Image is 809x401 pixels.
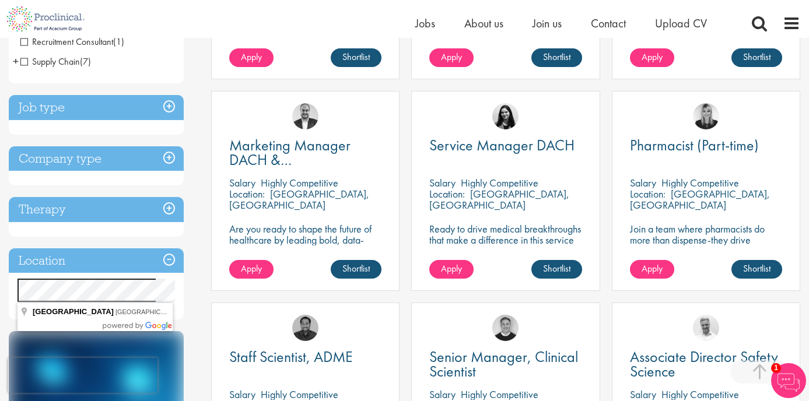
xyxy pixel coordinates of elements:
[241,51,262,63] span: Apply
[20,36,113,48] span: Recruitment Consultant
[771,363,781,373] span: 1
[461,388,538,401] p: Highly Competitive
[229,138,381,167] a: Marketing Manager DACH & [GEOGRAPHIC_DATA]
[33,307,114,316] span: [GEOGRAPHIC_DATA]
[630,347,778,381] span: Associate Director Safety Science
[531,260,582,279] a: Shortlist
[771,363,806,398] img: Chatbot
[20,55,91,68] span: Supply Chain
[693,315,719,341] img: Joshua Bye
[9,146,184,171] h3: Company type
[661,388,739,401] p: Highly Competitive
[229,176,255,189] span: Salary
[429,260,474,279] a: Apply
[229,347,353,367] span: Staff Scientist, ADME
[630,48,674,67] a: Apply
[531,48,582,67] a: Shortlist
[429,135,575,155] span: Service Manager DACH
[229,260,274,279] a: Apply
[630,350,782,379] a: Associate Director Safety Science
[292,315,318,341] img: Mike Raletz
[20,55,80,68] span: Supply Chain
[429,388,456,401] span: Salary
[9,197,184,222] h3: Therapy
[630,138,782,153] a: Pharmacist (Part-time)
[429,223,582,256] p: Ready to drive medical breakthroughs that make a difference in this service manager position?
[492,315,519,341] img: Bo Forsen
[630,187,770,212] p: [GEOGRAPHIC_DATA], [GEOGRAPHIC_DATA]
[693,103,719,129] img: Janelle Jones
[630,388,656,401] span: Salary
[731,260,782,279] a: Shortlist
[630,187,666,200] span: Location:
[655,16,707,31] a: Upload CV
[429,187,569,212] p: [GEOGRAPHIC_DATA], [GEOGRAPHIC_DATA]
[661,176,739,189] p: Highly Competitive
[8,358,157,393] iframe: reCAPTCHA
[429,138,582,153] a: Service Manager DACH
[261,176,338,189] p: Highly Competitive
[630,135,759,155] span: Pharmacist (Part-time)
[591,16,626,31] a: Contact
[630,260,674,279] a: Apply
[630,223,782,256] p: Join a team where pharmacists do more than dispense-they drive progress.
[13,52,19,70] span: +
[331,48,381,67] a: Shortlist
[9,95,184,120] h3: Job type
[229,48,274,67] a: Apply
[492,103,519,129] img: Indre Stankeviciute
[533,16,562,31] a: Join us
[429,176,456,189] span: Salary
[229,187,265,200] span: Location:
[261,388,338,401] p: Highly Competitive
[441,51,462,63] span: Apply
[80,55,91,68] span: (7)
[630,176,656,189] span: Salary
[642,51,663,63] span: Apply
[441,262,462,275] span: Apply
[429,48,474,67] a: Apply
[731,48,782,67] a: Shortlist
[429,347,578,381] span: Senior Manager, Clinical Scientist
[20,36,124,48] span: Recruitment Consultant
[464,16,503,31] a: About us
[229,223,381,279] p: Are you ready to shape the future of healthcare by leading bold, data-driven marketing strategies...
[292,103,318,129] img: Aitor Melia
[229,187,369,212] p: [GEOGRAPHIC_DATA], [GEOGRAPHIC_DATA]
[642,262,663,275] span: Apply
[331,260,381,279] a: Shortlist
[9,248,184,273] h3: Location
[229,350,381,364] a: Staff Scientist, ADME
[461,176,538,189] p: Highly Competitive
[429,350,582,379] a: Senior Manager, Clinical Scientist
[429,187,465,200] span: Location:
[115,308,253,315] span: [GEOGRAPHIC_DATA], [GEOGRAPHIC_DATA]
[229,388,255,401] span: Salary
[113,36,124,48] span: (1)
[415,16,435,31] a: Jobs
[241,262,262,275] span: Apply
[229,135,370,184] span: Marketing Manager DACH & [GEOGRAPHIC_DATA]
